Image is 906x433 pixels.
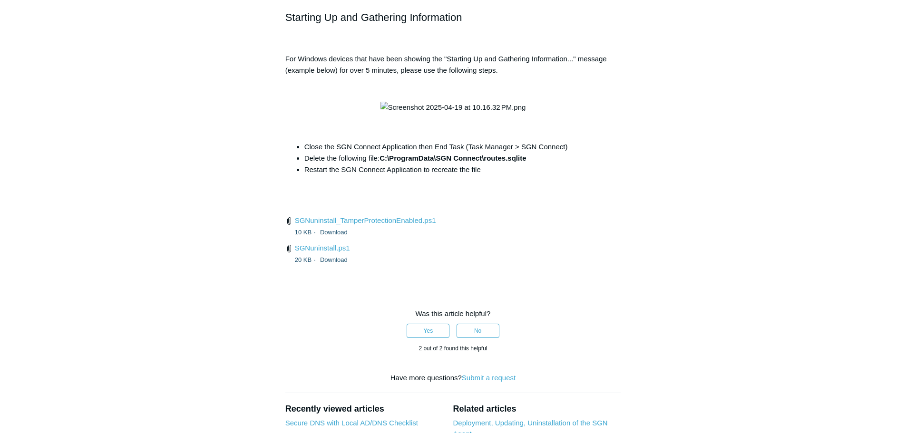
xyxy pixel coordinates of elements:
[285,419,418,427] a: Secure DNS with Local AD/DNS Checklist
[462,374,516,382] a: Submit a request
[320,229,348,236] a: Download
[407,324,449,338] button: This article was helpful
[285,373,621,384] div: Have more questions?
[380,102,526,113] img: Screenshot 2025-04-19 at 10.16.32 PM.png
[304,141,621,153] li: Close the SGN Connect Application then End Task (Task Manager > SGN Connect)
[304,153,621,164] li: Delete the following file:
[285,403,444,415] h2: Recently viewed articles
[416,309,491,318] span: Was this article helpful?
[295,256,318,263] span: 20 KB
[320,256,348,263] a: Download
[285,53,621,76] p: For Windows devices that have been showing the "Starting Up and Gathering Information..." message...
[295,244,350,252] a: SGNuninstall.ps1
[457,324,499,338] button: This article was not helpful
[304,164,621,175] li: Restart the SGN Connect Application to recreate the file
[453,403,621,415] h2: Related articles
[295,216,436,224] a: SGNuninstall_TamperProtectionEnabled.ps1
[285,9,621,26] h2: Starting Up and Gathering Information
[295,229,318,236] span: 10 KB
[419,345,487,352] span: 2 out of 2 found this helpful
[380,154,526,162] strong: C:\ProgramData\SGN Connect\routes.sqlite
